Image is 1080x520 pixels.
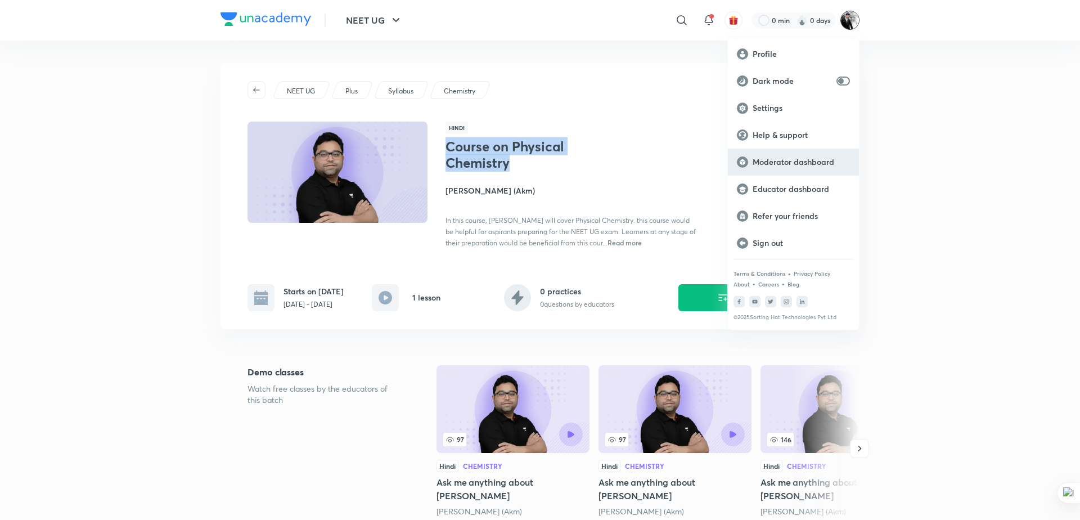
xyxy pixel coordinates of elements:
[753,238,850,248] p: Sign out
[728,122,859,149] a: Help & support
[787,268,791,279] div: •
[728,176,859,203] a: Educator dashboard
[787,281,799,288] a: Blog
[728,95,859,122] a: Settings
[753,130,850,140] p: Help & support
[758,281,779,288] a: Careers
[794,270,830,277] a: Privacy Policy
[753,103,850,113] p: Settings
[733,314,853,321] p: © 2025 Sorting Hat Technologies Pvt Ltd
[753,157,850,167] p: Moderator dashboard
[728,41,859,68] a: Profile
[753,211,850,221] p: Refer your friends
[733,270,785,277] a: Terms & Conditions
[753,49,850,59] p: Profile
[728,149,859,176] a: Moderator dashboard
[781,279,785,289] div: •
[733,281,750,288] a: About
[753,76,832,86] p: Dark mode
[753,184,850,194] p: Educator dashboard
[752,279,756,289] div: •
[728,203,859,230] a: Refer your friends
